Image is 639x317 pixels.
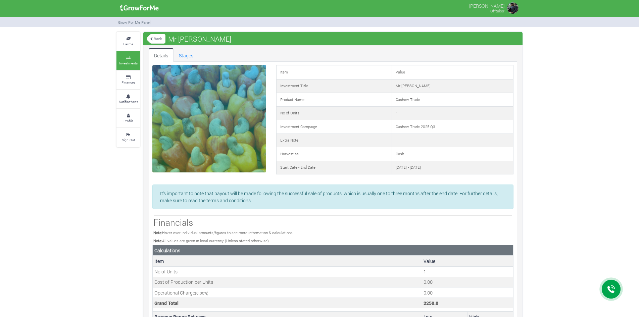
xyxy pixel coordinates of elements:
[276,147,392,161] td: Harvest as
[276,120,392,134] td: Investment Campaign
[153,277,422,287] td: Cost of Production per Units
[153,230,162,235] b: Note:
[122,138,135,142] small: Sign Out
[392,147,513,161] td: Cash
[166,32,233,46] span: Mr [PERSON_NAME]
[276,79,392,93] td: Investment Title
[153,287,422,298] td: Operational Charge
[116,32,140,51] a: Farms
[422,277,513,287] td: This is the cost of a Units
[506,1,520,15] img: growforme image
[174,48,199,62] a: Stages
[153,238,269,243] small: All values are given in local currency (Unless stated otherwise)
[160,190,506,204] p: It's important to note that payout will be made following the successful sale of products, which ...
[118,20,151,25] small: Grow For Me Panel
[392,65,513,79] td: Value
[118,1,161,15] img: growforme image
[153,245,513,256] th: Calculations
[154,258,164,264] b: Item
[276,134,392,147] td: Extra Note
[424,258,435,264] b: Value
[422,298,513,308] td: This is the Total Cost. (Units Cost + (Operational Charge * Units Cost)) * No of Units
[116,71,140,89] a: Finances
[153,266,422,277] td: No of Units
[392,161,513,174] td: [DATE] - [DATE]
[276,65,392,79] td: Item
[422,287,513,298] td: This is the operational charge by Grow For Me
[153,230,293,235] small: Hover over individual amounts/figures to see more information & calculations
[490,8,504,13] small: Offtaker
[392,120,513,134] td: Cashew Trade 2025 Q3
[124,118,133,123] small: Profile
[276,161,392,174] td: Start Date - End Date
[392,106,513,120] td: 1
[392,93,513,107] td: Cashew Trade
[422,266,513,277] td: This is the number of Units
[153,217,512,228] h3: Financials
[123,42,133,46] small: Farms
[276,106,392,120] td: No of Units
[195,290,208,296] small: ( %)
[149,48,174,62] a: Details
[116,109,140,127] a: Profile
[196,290,204,296] span: 0.00
[116,51,140,70] a: Investments
[153,238,162,243] b: Note:
[276,93,392,107] td: Product Name
[116,128,140,147] a: Sign Out
[392,79,513,93] td: Mr [PERSON_NAME]
[154,300,179,306] b: Grand Total
[119,99,138,104] small: Notifications
[119,61,138,65] small: Investments
[116,90,140,108] a: Notifications
[469,1,504,9] p: [PERSON_NAME]
[121,80,135,85] small: Finances
[147,33,165,44] a: Back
